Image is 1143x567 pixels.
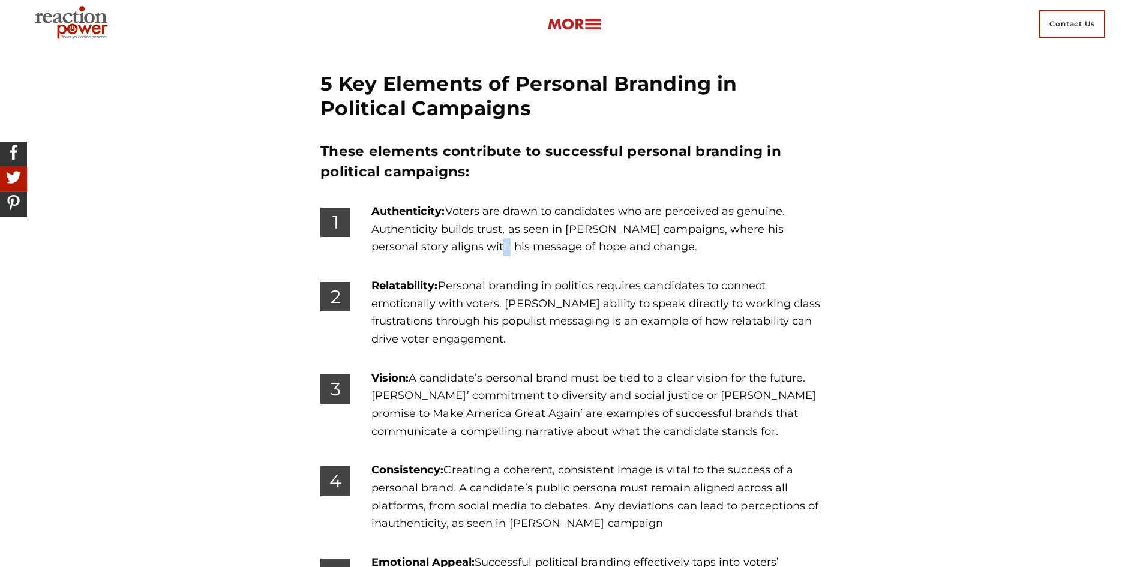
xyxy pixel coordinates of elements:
p: Voters are drawn to candidates who are perceived as genuine. Authenticity builds trust, as seen i... [371,203,823,256]
p: 1 [320,208,350,238]
img: Executive Branding | Personal Branding Agency [30,2,117,46]
p: A candidate’s personal brand must be tied to a clear vision for the future. [PERSON_NAME]’ commit... [371,370,823,441]
h4: These elements contribute to successful personal branding in political campaigns: [320,142,823,182]
h2: 5 Key Elements of Personal Branding in Political Campaigns [320,71,823,121]
p: 2 [320,282,350,312]
strong: Consistency: [371,463,444,476]
p: Creating a coherent, consistent image is vital to the success of a personal brand. A candidate’s ... [371,461,823,533]
strong: Authenticity: [371,205,445,218]
img: Share On Pinterest [3,192,24,213]
img: Share On Facebook [3,142,24,163]
span: Contact Us [1039,10,1105,38]
strong: Relatability: [371,279,438,292]
strong: Vision: [371,371,409,385]
p: 4 [320,466,350,496]
img: more-btn.png [547,17,601,31]
img: Share On Twitter [3,167,24,188]
p: 3 [320,374,350,404]
p: Personal branding in politics requires candidates to connect emotionally with voters. [PERSON_NAM... [371,277,823,349]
